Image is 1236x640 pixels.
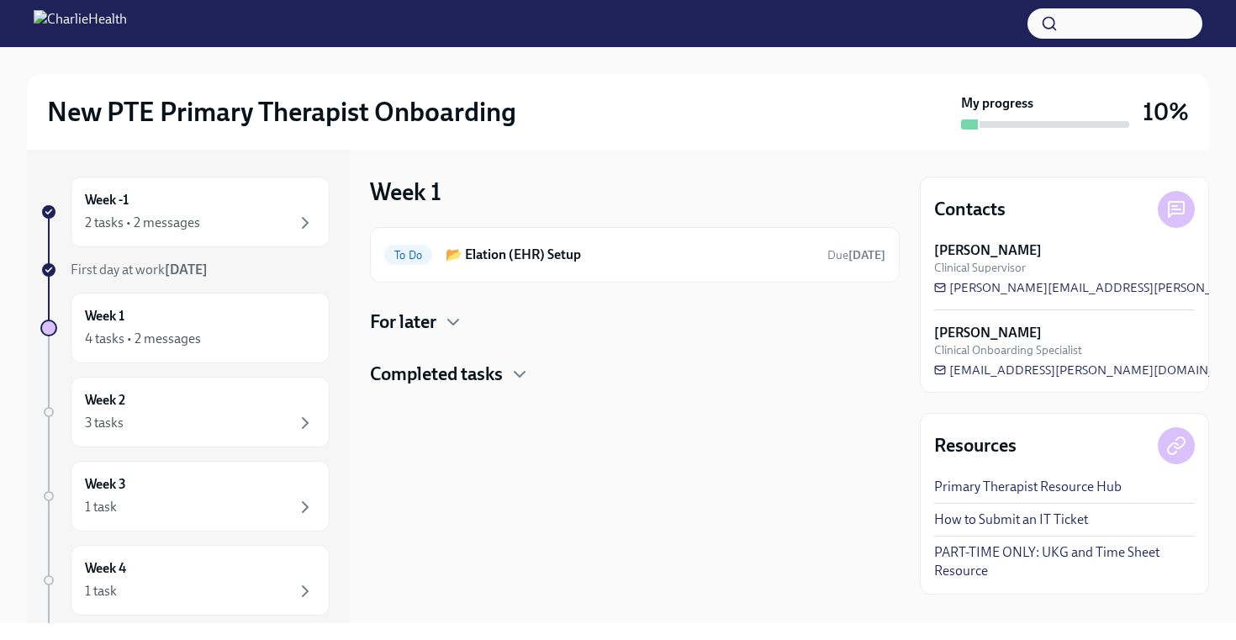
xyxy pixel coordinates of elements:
a: Week -12 tasks • 2 messages [40,177,330,247]
div: Completed tasks [370,362,900,387]
div: 2 tasks • 2 messages [85,214,200,232]
a: To Do📂 Elation (EHR) SetupDue[DATE] [384,241,885,268]
a: How to Submit an IT Ticket [934,510,1088,529]
h3: 10% [1143,97,1189,127]
h6: Week 2 [85,391,125,410]
div: 4 tasks • 2 messages [85,330,201,348]
div: 1 task [85,582,117,600]
strong: [PERSON_NAME] [934,324,1042,342]
span: To Do [384,249,432,262]
h6: Week 3 [85,475,126,494]
a: First day at work[DATE] [40,261,330,279]
h4: Resources [934,433,1017,458]
h6: Week 1 [85,307,124,325]
h6: 📂 Elation (EHR) Setup [446,246,814,264]
h2: New PTE Primary Therapist Onboarding [47,95,516,129]
strong: [DATE] [165,262,208,278]
span: October 10th, 2025 10:00 [827,247,885,263]
a: Week 14 tasks • 2 messages [40,293,330,363]
h6: Week 4 [85,559,126,578]
strong: My progress [961,94,1033,113]
a: Primary Therapist Resource Hub [934,478,1122,496]
h4: Contacts [934,197,1006,222]
span: Due [827,248,885,262]
a: Week 31 task [40,461,330,532]
span: Clinical Onboarding Specialist [934,342,1082,358]
h3: Week 1 [370,177,441,207]
a: Week 23 tasks [40,377,330,447]
h6: Week -1 [85,191,129,209]
h4: Completed tasks [370,362,503,387]
span: First day at work [71,262,208,278]
div: 1 task [85,498,117,516]
div: For later [370,309,900,335]
h4: For later [370,309,436,335]
a: PART-TIME ONLY: UKG and Time Sheet Resource [934,543,1195,580]
span: Clinical Supervisor [934,260,1026,276]
strong: [PERSON_NAME] [934,241,1042,260]
strong: [DATE] [848,248,885,262]
a: Week 41 task [40,545,330,616]
img: CharlieHealth [34,10,127,37]
div: 3 tasks [85,414,124,432]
